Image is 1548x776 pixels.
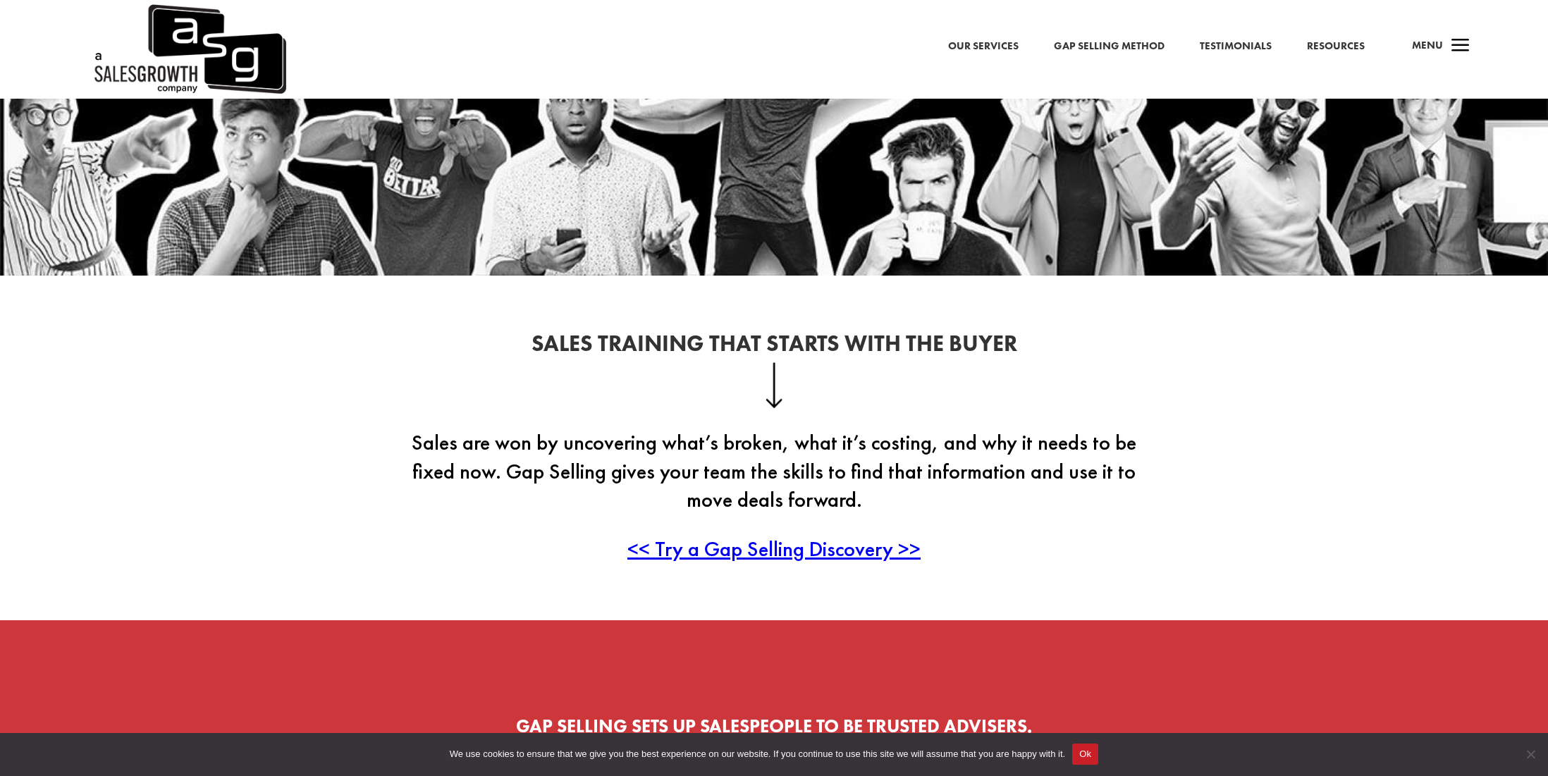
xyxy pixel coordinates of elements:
span: We use cookies to ensure that we give you the best experience on our website. If you continue to ... [450,747,1065,761]
span: Menu [1412,38,1443,52]
p: Sales are won by uncovering what’s broken, what it’s costing, and why it needs to be fixed now. G... [393,429,1155,535]
h2: Sales Training That Starts With the Buyer [393,333,1155,362]
a: Resources [1307,37,1365,56]
a: Our Services [948,37,1019,56]
span: a [1446,32,1475,61]
span: No [1523,747,1537,761]
a: Testimonials [1200,37,1272,56]
a: << Try a Gap Selling Discovery >> [627,535,921,562]
h2: Gap Selling SETS UP SALESPEOPLE TO BE TRUSTED ADVISERS. [393,717,1155,742]
img: down-arrow [766,362,783,407]
button: Ok [1072,744,1098,765]
a: Gap Selling Method [1054,37,1165,56]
